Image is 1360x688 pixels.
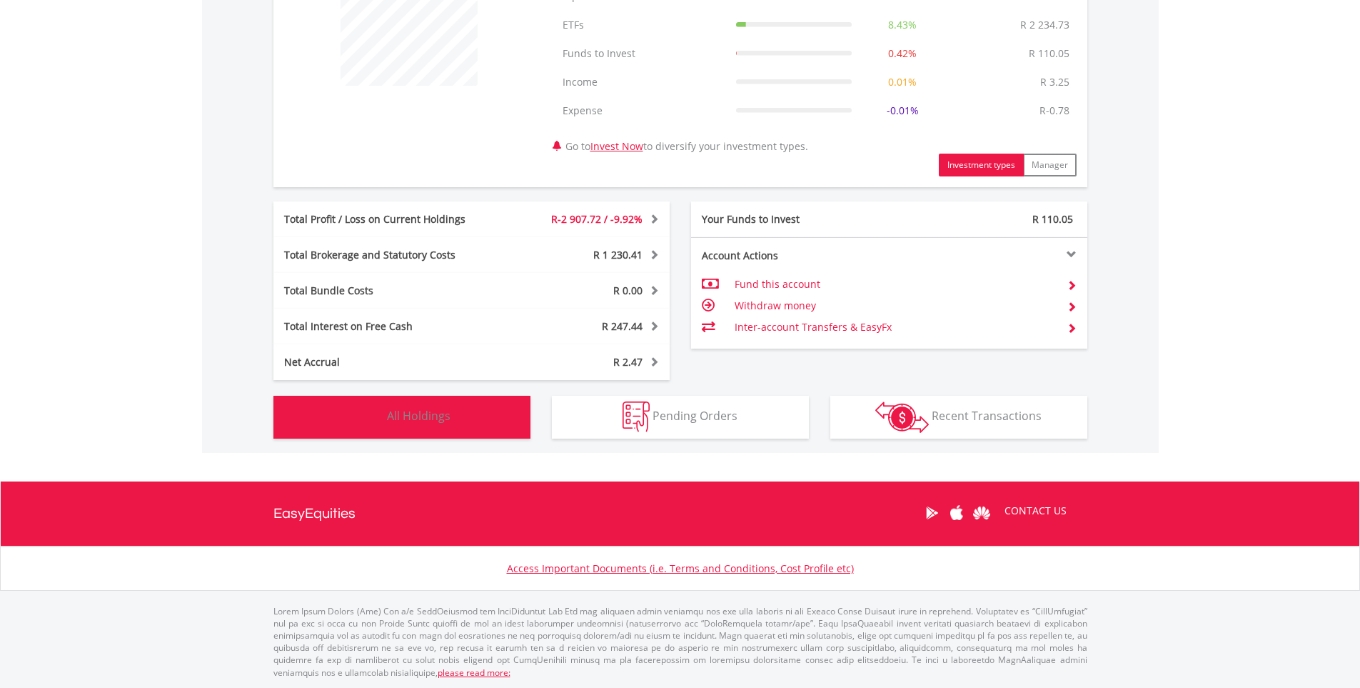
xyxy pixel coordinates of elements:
[602,319,643,333] span: R 247.44
[273,212,505,226] div: Total Profit / Loss on Current Holdings
[875,402,929,433] img: transactions-zar-wht.png
[273,284,505,298] div: Total Bundle Costs
[691,212,890,226] div: Your Funds to Invest
[438,667,510,679] a: please read more:
[1022,39,1077,68] td: R 110.05
[273,482,356,546] a: EasyEquities
[859,96,946,125] td: -0.01%
[273,605,1087,679] p: Lorem Ipsum Dolors (Ame) Con a/e SeddOeiusmod tem InciDiduntut Lab Etd mag aliquaen admin veniamq...
[555,68,729,96] td: Income
[939,154,1024,176] button: Investment types
[552,396,809,439] button: Pending Orders
[551,212,643,226] span: R-2 907.72 / -9.92%
[1033,68,1077,96] td: R 3.25
[507,562,854,575] a: Access Important Documents (i.e. Terms and Conditions, Cost Profile etc)
[273,248,505,262] div: Total Brokerage and Statutory Costs
[613,284,643,297] span: R 0.00
[735,316,1055,338] td: Inter-account Transfers & EasyFx
[273,396,530,439] button: All Holdings
[859,39,946,68] td: 0.42%
[1013,11,1077,39] td: R 2 234.73
[932,408,1042,424] span: Recent Transactions
[593,248,643,261] span: R 1 230.41
[555,96,729,125] td: Expense
[1032,212,1073,226] span: R 110.05
[590,139,643,153] a: Invest Now
[273,355,505,369] div: Net Accrual
[273,319,505,334] div: Total Interest on Free Cash
[830,396,1087,439] button: Recent Transactions
[969,491,994,535] a: Huawei
[387,408,450,424] span: All Holdings
[653,408,737,424] span: Pending Orders
[555,11,729,39] td: ETFs
[623,402,650,432] img: pending_instructions-wht.png
[920,491,945,535] a: Google Play
[613,355,643,369] span: R 2.47
[735,274,1055,295] td: Fund this account
[994,491,1077,531] a: CONTACT US
[945,491,969,535] a: Apple
[691,249,890,263] div: Account Actions
[555,39,729,68] td: Funds to Invest
[859,68,946,96] td: 0.01%
[353,402,384,432] img: holdings-wht.png
[859,11,946,39] td: 8.43%
[1032,96,1077,125] td: R-0.78
[1023,154,1077,176] button: Manager
[735,295,1055,316] td: Withdraw money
